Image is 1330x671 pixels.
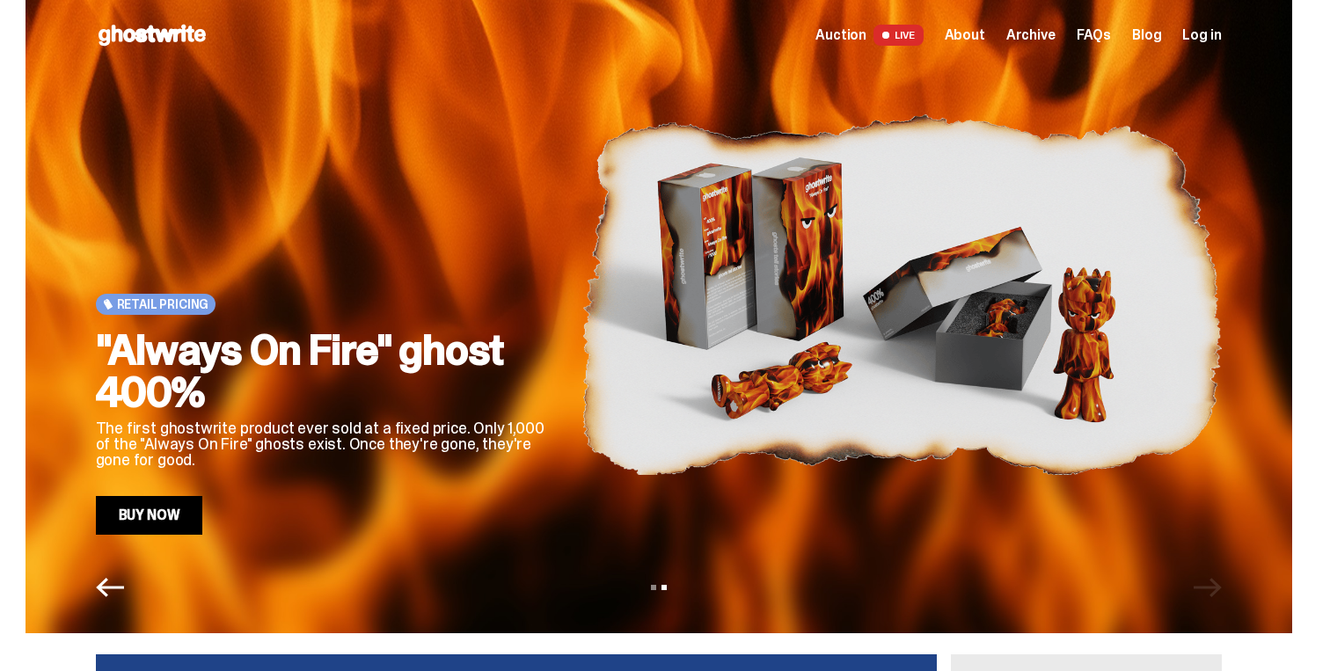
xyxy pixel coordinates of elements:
h2: "Always On Fire" ghost 400% [96,329,553,413]
button: View slide 1 [651,585,656,590]
a: Blog [1132,28,1161,42]
a: About [945,28,985,42]
span: LIVE [873,25,924,46]
button: View slide 2 [661,585,667,590]
span: Retail Pricing [117,297,209,311]
a: Log in [1182,28,1221,42]
a: Buy Now [96,496,203,535]
a: Auction LIVE [815,25,923,46]
img: "Always On Fire" ghost 400% [581,55,1222,535]
p: The first ghostwrite product ever sold at a fixed price. Only 1,000 of the "Always On Fire" ghost... [96,420,553,468]
a: FAQs [1077,28,1111,42]
a: Archive [1006,28,1056,42]
button: Previous [96,573,124,602]
span: Auction [815,28,866,42]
